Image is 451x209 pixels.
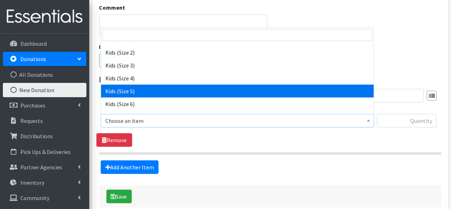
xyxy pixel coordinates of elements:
[101,160,159,174] a: Add Another Item
[20,102,45,109] p: Purchases
[99,43,127,51] label: Issued on
[3,36,86,51] a: Dashboard
[3,145,86,159] a: Pick Ups & Deliveries
[106,190,132,203] button: Save
[377,114,437,128] input: Quantity
[20,179,44,186] p: Inventory
[20,55,46,63] p: Donations
[20,148,71,155] p: Pick Ups & Deliveries
[3,83,86,97] a: New Donation
[105,116,370,126] span: Choose an item
[99,3,125,12] label: Comment
[20,117,43,124] p: Requests
[101,46,374,59] li: Kids (Size 2)
[20,133,53,140] p: Distributions
[101,72,374,85] li: Kids (Size 4)
[101,114,374,128] span: Choose an item
[3,52,86,66] a: Donations
[3,129,86,143] a: Distributions
[3,5,86,29] img: HumanEssentials
[101,85,374,98] li: Kids (Size 5)
[20,164,62,171] p: Partner Agencies
[96,133,132,147] a: Remove
[101,110,374,123] li: Kids (Size 7)
[3,98,86,113] a: Purchases
[3,160,86,174] a: Partner Agencies
[3,191,86,205] a: Community
[3,175,86,190] a: Inventory
[99,73,441,86] legend: Items in this donation
[101,59,374,72] li: Kids (Size 3)
[20,194,49,201] p: Community
[3,114,86,128] a: Requests
[20,40,47,47] p: Dashboard
[101,98,374,110] li: Kids (Size 6)
[3,68,86,82] a: All Donations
